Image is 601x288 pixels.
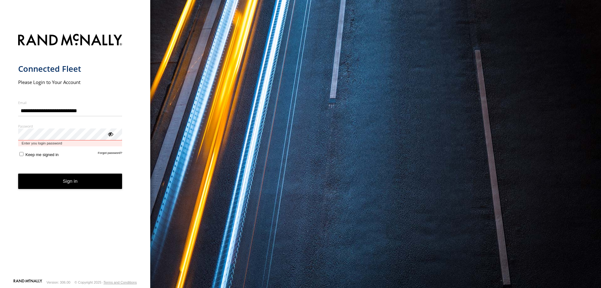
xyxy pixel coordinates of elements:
a: Forgot password? [98,151,122,157]
input: Keep me signed in [19,152,23,156]
a: Terms and Conditions [104,280,137,284]
span: Keep me signed in [25,152,59,157]
div: Version: 306.00 [47,280,70,284]
a: Visit our Website [13,279,42,285]
form: main [18,30,132,279]
label: Password [18,124,122,128]
div: © Copyright 2025 - [74,280,137,284]
img: Rand McNally [18,33,122,49]
h1: Connected Fleet [18,64,122,74]
label: Email [18,100,122,105]
button: Sign in [18,174,122,189]
div: ViewPassword [107,131,113,137]
h2: Please Login to Your Account [18,79,122,85]
span: Enter you login password [18,140,122,146]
